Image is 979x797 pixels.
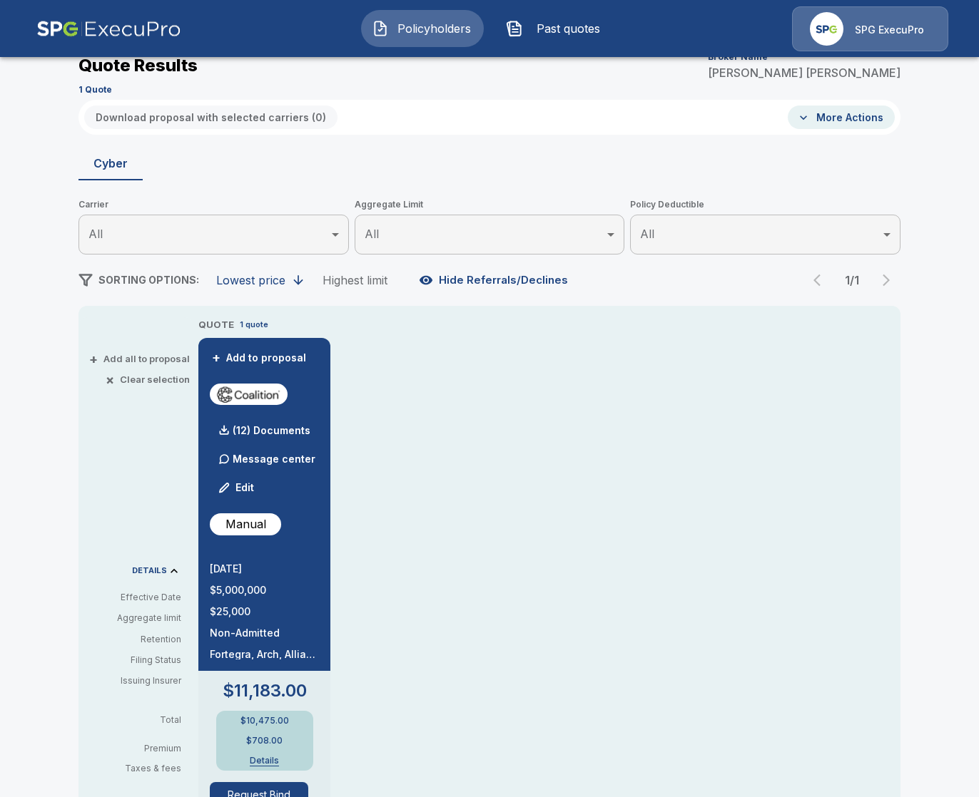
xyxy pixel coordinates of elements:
[416,267,574,294] button: Hide Referrals/Declines
[210,585,319,595] p: $5,000,000
[210,607,319,617] p: $25,000
[90,612,181,624] p: Aggregate limit
[361,10,484,47] button: Policyholders IconPolicyholders
[529,20,607,37] span: Past quotes
[215,384,282,405] img: coalitioncyber
[640,227,654,241] span: All
[210,564,319,574] p: [DATE]
[198,318,234,332] p: QUOTE
[223,682,307,699] p: $11,183.00
[90,633,181,646] p: Retention
[90,674,181,687] p: Issuing Insurer
[106,375,114,384] span: ×
[89,354,98,364] span: +
[236,756,293,765] button: Details
[213,473,261,502] button: Edit
[708,53,768,61] p: Broker Name
[78,146,143,180] button: Cyber
[88,227,103,241] span: All
[855,23,924,37] p: SPG ExecuPro
[395,20,473,37] span: Policyholders
[132,567,167,575] p: DETAILS
[108,375,190,384] button: ×Clear selection
[240,716,289,725] p: $10,475.00
[708,67,901,78] p: [PERSON_NAME] [PERSON_NAME]
[838,274,866,286] p: 1 / 1
[90,744,193,753] p: Premium
[792,6,948,51] a: Agency IconSPG ExecuPro
[246,736,283,745] p: $708.00
[210,350,310,366] button: +Add to proposal
[365,227,379,241] span: All
[233,451,315,466] p: Message center
[90,591,181,604] p: Effective Date
[216,273,285,287] div: Lowest price
[92,354,190,364] button: +Add all to proposal
[506,20,523,37] img: Past quotes Icon
[36,6,181,51] img: AA Logo
[78,197,349,212] span: Carrier
[240,319,268,331] p: 1 quote
[372,20,389,37] img: Policyholders Icon
[98,274,199,286] span: SORTING OPTIONS:
[810,12,843,46] img: Agency Icon
[495,10,618,47] button: Past quotes IconPast quotes
[210,628,319,638] p: Non-Admitted
[90,716,193,724] p: Total
[630,197,901,212] span: Policy Deductible
[90,764,193,773] p: Taxes & fees
[355,197,625,212] span: Aggregate Limit
[210,649,319,659] p: Fortegra, Arch, Allianz, Aspen, Vantage
[225,515,266,533] p: Manual
[212,353,220,363] span: +
[84,106,338,129] button: Download proposal with selected carriers (0)
[233,426,310,436] p: (12) Documents
[90,654,181,667] p: Filing Status
[78,86,112,94] p: 1 Quote
[78,57,198,74] p: Quote Results
[323,273,387,287] div: Highest limit
[788,106,895,129] button: More Actions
